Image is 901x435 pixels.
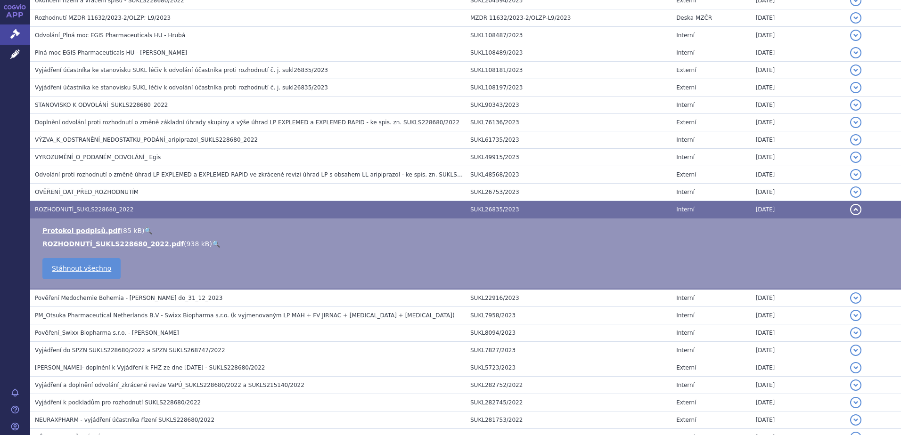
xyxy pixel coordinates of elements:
span: Vyjádření účastníka ke stanovisku SUKL léčiv k odvolání účastníka proti rozhodnutí č. j. sukl2683... [35,67,328,73]
li: ( ) [42,226,892,235]
td: SUKL5723/2023 [466,359,672,377]
span: Vyjádření k podkladům pro rozhodnutí SUKLS228680/2022 [35,399,201,406]
span: Interní [676,295,695,301]
td: [DATE] [751,27,846,44]
button: detail [850,152,861,163]
button: detail [850,414,861,426]
td: SUKL76136/2023 [466,114,672,131]
span: STANOVISKO K ODVOLÁNÍ_SUKLS228680_2022 [35,102,168,108]
a: ROZHODNUTÍ_SUKLS228680_2022.pdf [42,240,184,248]
span: PM_Otsuka Pharmaceutical Netherlands B.V - Swixx Biopharma s.r.o. (k vyjmenovaným LP MAH + FV JIR... [35,312,455,319]
span: VÝZVA_K_ODSTRANĚNÍ_NEDOSTATKU_PODÁNÍ_aripiprazol_SUKLS228680_2022 [35,137,258,143]
span: Doplnění odvolání proti rozhodnutí o změně základní úhrady skupiny a výše úhrad LP EXPLEMED a EXP... [35,119,459,126]
span: Vyjádření do SPZN SUKLS228680/2022 a SPZN SUKLS268747/2022 [35,347,225,354]
td: MZDR 11632/2023-2/OLZP-L9/2023 [466,9,672,27]
button: detail [850,64,861,76]
td: [DATE] [751,359,846,377]
a: Protokol podpisů.pdf [42,227,121,234]
span: Rozhodnutí MZDR 11632/2023-2/OLZP; L9/2023 [35,15,171,21]
td: SUKL61735/2023 [466,131,672,149]
button: detail [850,292,861,304]
td: [DATE] [751,307,846,324]
span: Externí [676,417,696,423]
button: detail [850,327,861,338]
td: [DATE] [751,149,846,166]
span: Externí [676,84,696,91]
span: VYROZUMĚNÍ_O_PODANÉM_ODVOLÁNÍ_ Egis [35,154,161,161]
button: detail [850,345,861,356]
span: ROZHODNUTÍ_SUKLS228680_2022 [35,206,133,213]
a: 🔍 [212,240,220,248]
td: [DATE] [751,324,846,342]
td: SUKL281753/2022 [466,411,672,429]
td: SUKL48568/2023 [466,166,672,184]
span: Pověření_Swixx Biopharma s.r.o. - Procházková [35,330,179,336]
span: Deska MZČR [676,15,712,21]
button: detail [850,99,861,111]
li: ( ) [42,239,892,249]
td: [DATE] [751,411,846,429]
td: SUKL108197/2023 [466,79,672,97]
span: Gedeon Richter- doplnění k Vyjádření k FHZ ze dne 23/12/2022 - SUKLS228680/2022 [35,364,265,371]
button: detail [850,397,861,408]
td: SUKL108489/2023 [466,44,672,62]
td: [DATE] [751,201,846,218]
td: [DATE] [751,9,846,27]
span: Interní [676,330,695,336]
td: SUKL26835/2023 [466,201,672,218]
span: Interní [676,32,695,39]
td: SUKL108487/2023 [466,27,672,44]
span: 85 kB [123,227,142,234]
span: Interní [676,312,695,319]
button: detail [850,117,861,128]
a: Stáhnout všechno [42,258,121,279]
td: SUKL26753/2023 [466,184,672,201]
span: Vyjádření a doplnění odvolání_zkrácené revize VaPÚ_SUKLS228680/2022 a SUKLS215140/2022 [35,382,304,388]
td: [DATE] [751,44,846,62]
button: detail [850,362,861,373]
td: [DATE] [751,342,846,359]
button: detail [850,12,861,24]
span: Interní [676,206,695,213]
span: Externí [676,67,696,73]
a: 🔍 [144,227,152,234]
span: Externí [676,399,696,406]
span: Interní [676,137,695,143]
span: Vyjádření účastníka ke stanovisku SUKL léčiv k odvolání účastníka proti rozhodnutí č. j. sukl2683... [35,84,328,91]
button: detail [850,30,861,41]
button: detail [850,204,861,215]
span: Plná moc EGIS Pharmaceuticals HU - Alena Reinholdová [35,49,187,56]
td: [DATE] [751,166,846,184]
span: Interní [676,49,695,56]
span: Interní [676,102,695,108]
button: detail [850,310,861,321]
td: [DATE] [751,184,846,201]
td: [DATE] [751,114,846,131]
td: [DATE] [751,79,846,97]
td: [DATE] [751,97,846,114]
span: Odvolání proti rozhodnutí o změně úhrad LP EXPLEMED a EXPLEMED RAPID ve zkrácené revizi úhrad LP ... [35,171,495,178]
td: SUKL7827/2023 [466,342,672,359]
td: SUKL7958/2023 [466,307,672,324]
span: NEURAXPHARM - vyjádření účastníka řízení SUKLS228680/2022 [35,417,214,423]
td: SUKL282745/2022 [466,394,672,411]
span: Odvolání_Plná moc EGIS Pharmaceuticals HU - Hrubá [35,32,185,39]
td: [DATE] [751,289,846,307]
span: OVĚŘENÍ_DAT_PŘED_ROZHODNUTÍM [35,189,139,195]
td: [DATE] [751,131,846,149]
span: 938 kB [187,240,210,248]
span: Externí [676,364,696,371]
span: Externí [676,171,696,178]
td: SUKL108181/2023 [466,62,672,79]
td: [DATE] [751,377,846,394]
button: detail [850,186,861,198]
span: Pověření Medochemie Bohemia - Dubovský do_31_12_2023 [35,295,222,301]
button: detail [850,82,861,93]
td: [DATE] [751,62,846,79]
button: detail [850,169,861,180]
button: detail [850,47,861,58]
span: Interní [676,189,695,195]
td: SUKL49915/2023 [466,149,672,166]
td: [DATE] [751,394,846,411]
span: Interní [676,154,695,161]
